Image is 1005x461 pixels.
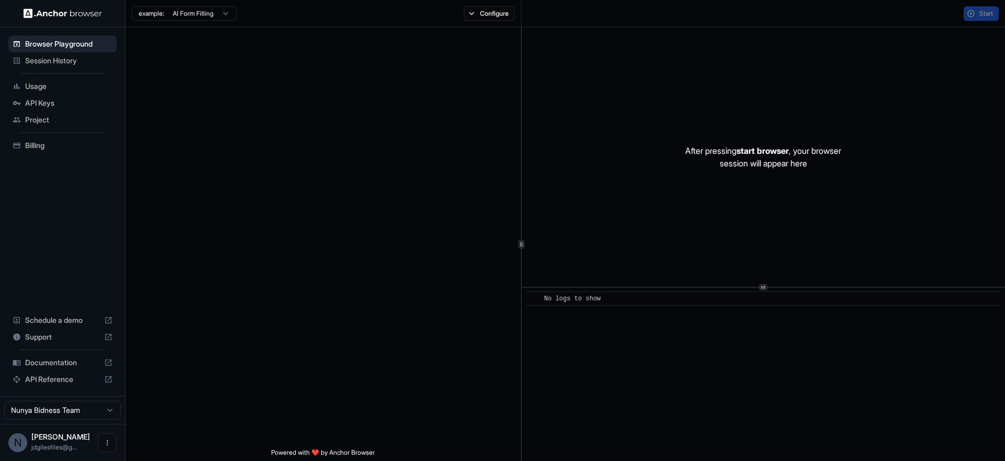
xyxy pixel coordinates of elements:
span: Usage [25,81,113,92]
div: Browser Playground [8,36,117,52]
span: Project [25,115,113,125]
div: Usage [8,78,117,95]
span: Schedule a demo [25,315,100,325]
span: start browser [736,145,789,156]
span: Support [25,332,100,342]
span: ​ [531,294,537,304]
span: No logs to show [544,295,601,302]
div: Support [8,329,117,345]
div: API Keys [8,95,117,111]
img: Anchor Logo [24,8,102,18]
span: API Reference [25,374,100,385]
div: Billing [8,137,117,154]
div: Schedule a demo [8,312,117,329]
span: Powered with ❤️ by Anchor Browser [271,448,375,461]
div: Documentation [8,354,117,371]
span: Browser Playground [25,39,113,49]
span: example: [139,9,164,18]
div: API Reference [8,371,117,388]
button: Configure [464,6,515,21]
span: Documentation [25,357,100,368]
div: N [8,433,27,452]
div: Session History [8,52,117,69]
span: Billing [25,140,113,151]
button: Open menu [98,433,117,452]
div: Project [8,111,117,128]
span: Session History [25,55,113,66]
span: API Keys [25,98,113,108]
span: jdgilesfiles@gmail.com [31,443,77,451]
span: Nunya Bidness [31,432,90,441]
p: After pressing , your browser session will appear here [685,144,841,170]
